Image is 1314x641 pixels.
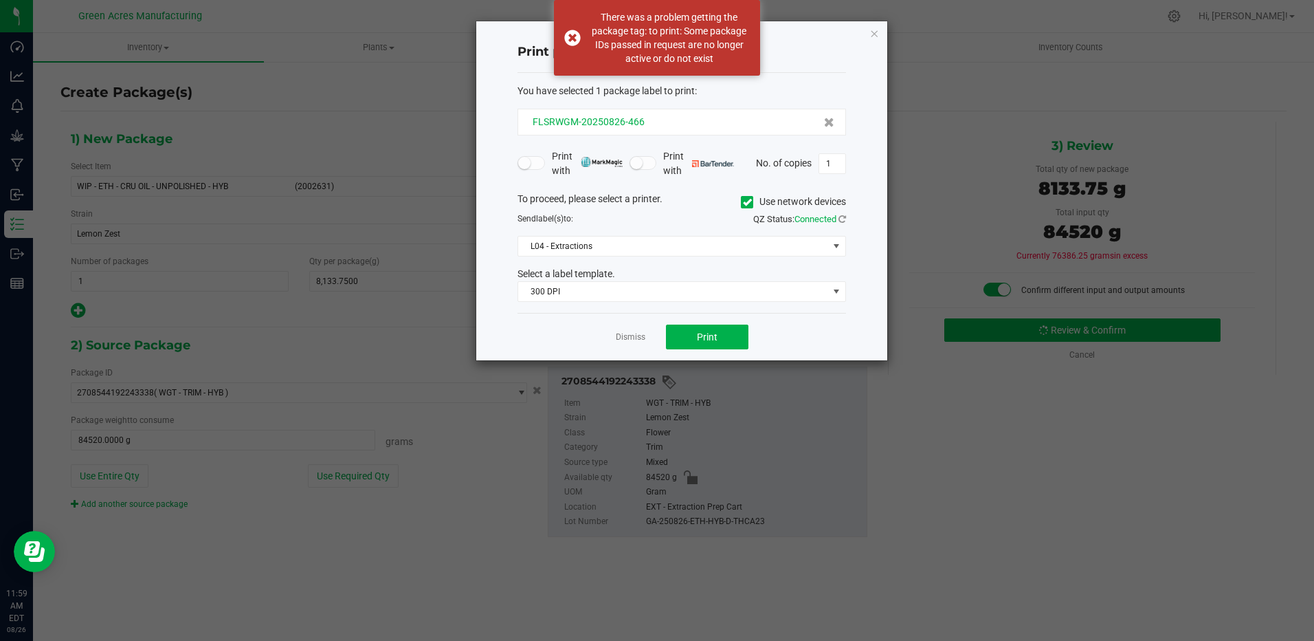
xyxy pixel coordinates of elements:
span: Print [697,332,717,343]
iframe: Resource center [14,531,55,572]
span: L04 - Extractions [518,237,828,256]
button: Print [666,325,748,349]
img: mark_magic_cybra.png [581,157,623,167]
span: Print with [663,149,734,178]
label: Use network devices [741,195,846,209]
span: 300 DPI [518,282,828,301]
span: FLSRWGM-20250826-466 [533,116,645,127]
span: Send to: [517,214,573,224]
a: Dismiss [616,332,645,343]
span: QZ Status: [753,214,846,224]
span: No. of copies [756,157,812,168]
span: Print with [552,149,623,178]
span: Connected [794,214,836,224]
div: : [517,84,846,98]
div: There was a problem getting the package tag: to print: Some package IDs passed in request are no ... [588,10,750,65]
span: label(s) [536,214,564,224]
div: Select a label template. [507,267,856,281]
img: bartender.png [692,160,734,167]
h4: Print package label [517,43,846,61]
div: To proceed, please select a printer. [507,192,856,213]
span: You have selected 1 package label to print [517,85,695,96]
